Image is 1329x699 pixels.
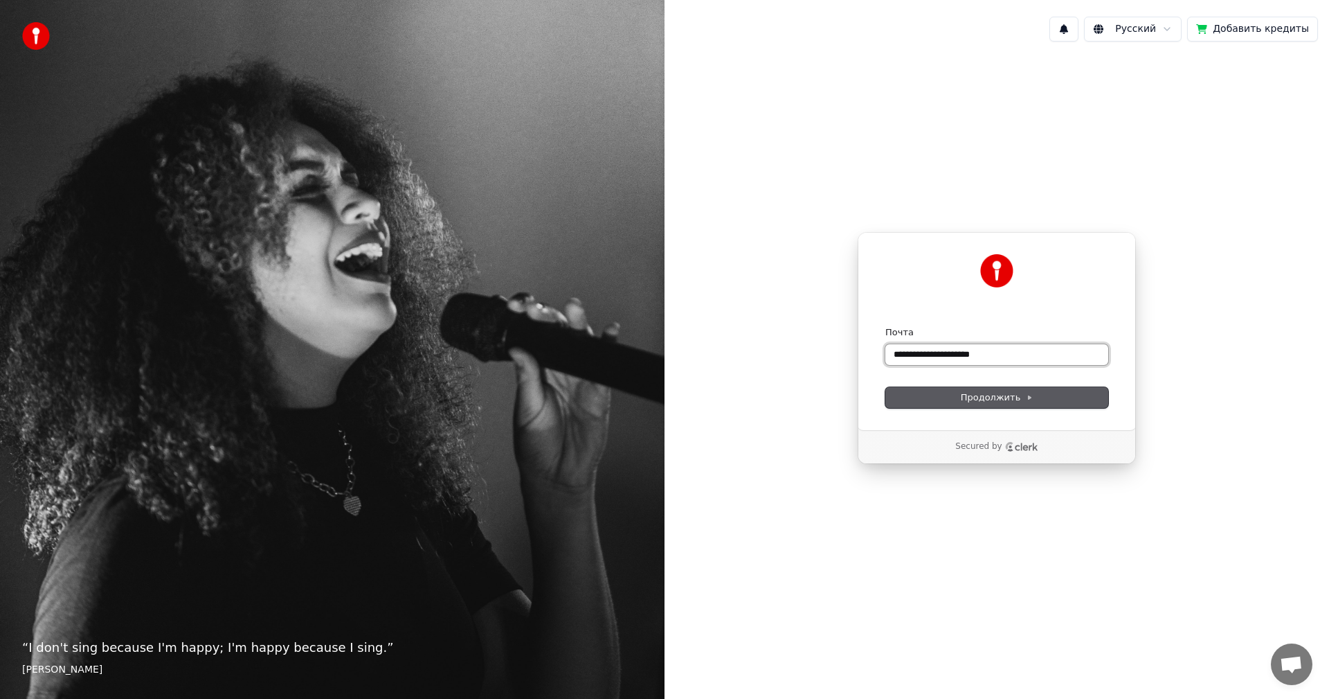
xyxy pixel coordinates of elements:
footer: [PERSON_NAME] [22,663,642,677]
img: youka [22,22,50,50]
div: Открытый чат [1271,644,1312,685]
p: “ I don't sing because I'm happy; I'm happy because I sing. ” [22,638,642,657]
p: Secured by [955,441,1002,452]
label: Почта [885,326,914,339]
button: Добавить кредиты [1187,17,1318,42]
span: Продолжить [961,391,1033,404]
a: Clerk logo [1005,442,1038,452]
button: Продолжить [885,387,1108,408]
img: Youka [980,254,1013,287]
